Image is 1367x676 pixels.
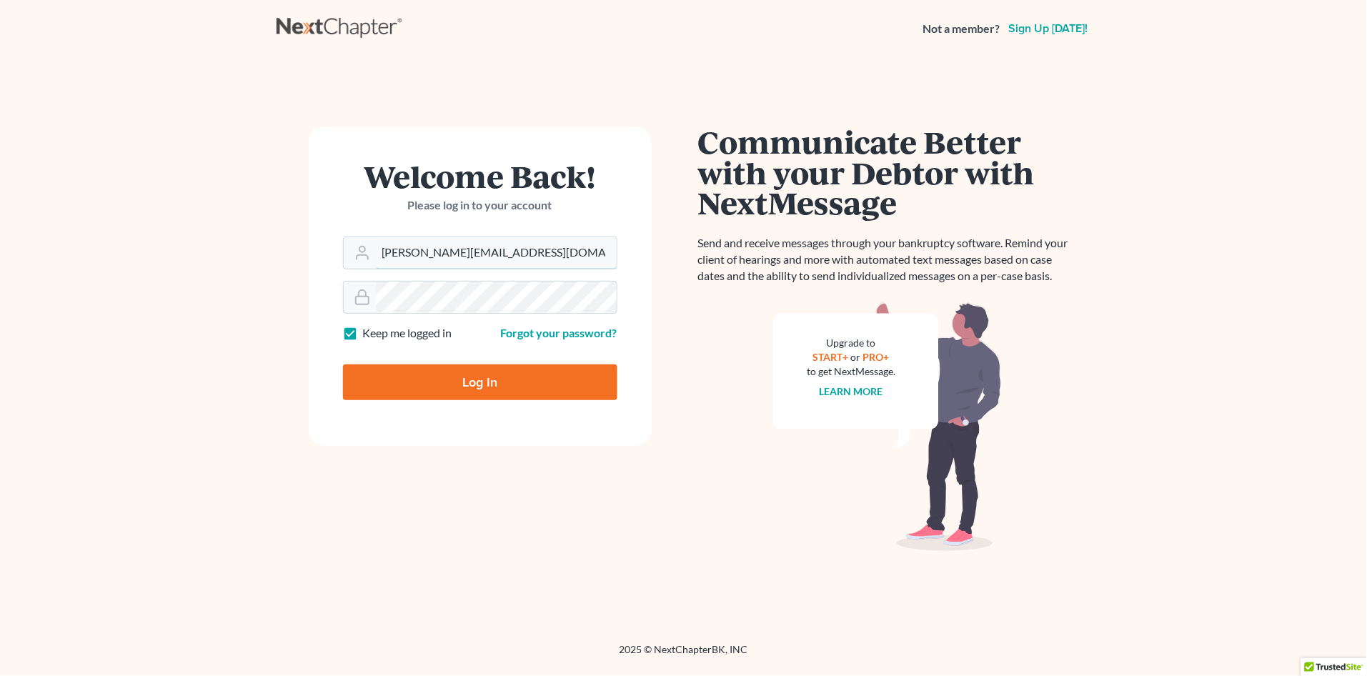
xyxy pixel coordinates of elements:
[277,642,1091,668] div: 2025 © NextChapterBK, INC
[343,197,617,214] p: Please log in to your account
[923,21,1000,37] strong: Not a member?
[807,336,896,350] div: Upgrade to
[376,237,617,269] input: Email Address
[343,161,617,192] h1: Welcome Back!
[820,385,883,397] a: Learn more
[863,351,890,363] a: PRO+
[698,235,1077,284] p: Send and receive messages through your bankruptcy software. Remind your client of hearings and mo...
[698,126,1077,218] h1: Communicate Better with your Debtor with NextMessage
[851,351,861,363] span: or
[773,302,1002,552] img: nextmessage_bg-59042aed3d76b12b5cd301f8e5b87938c9018125f34e5fa2b7a6b67550977c72.svg
[813,351,849,363] a: START+
[1006,23,1091,34] a: Sign up [DATE]!
[807,364,896,379] div: to get NextMessage.
[363,325,452,342] label: Keep me logged in
[501,326,617,339] a: Forgot your password?
[343,364,617,400] input: Log In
